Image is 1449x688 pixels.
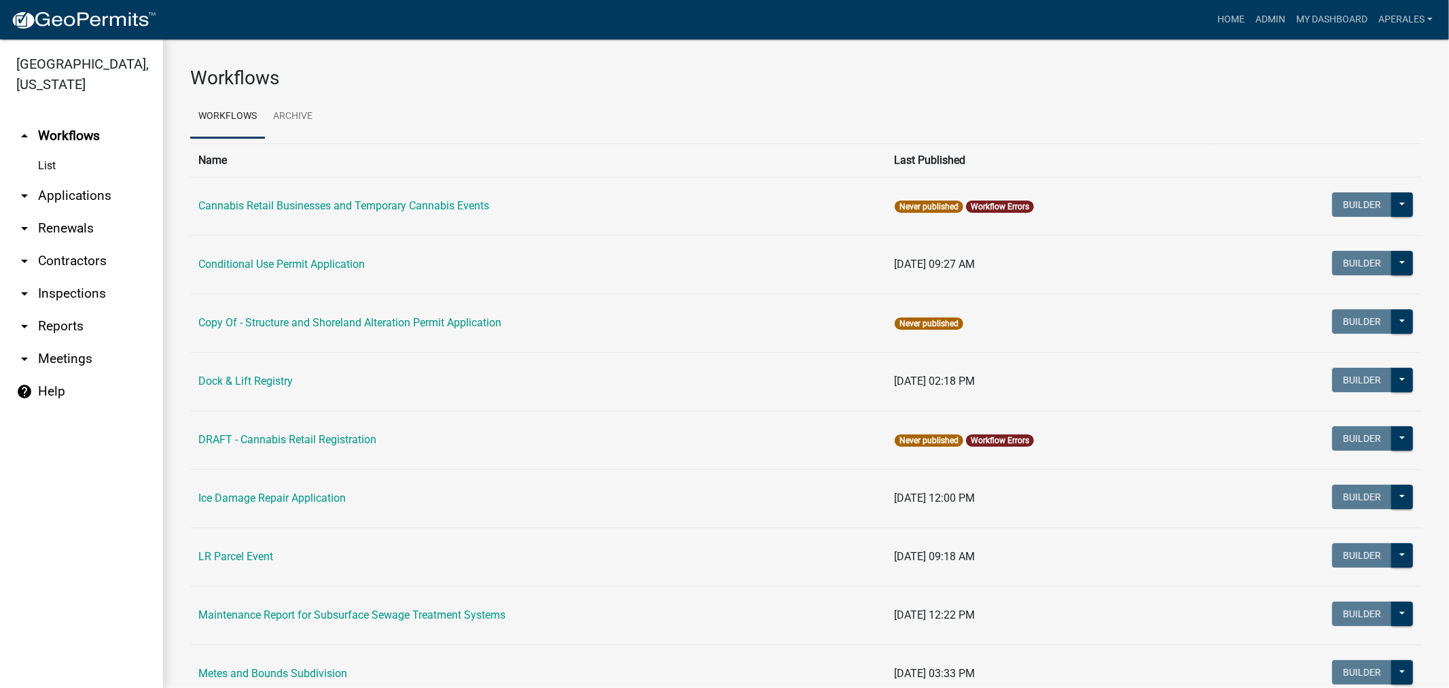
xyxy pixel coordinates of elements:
h3: Workflows [190,67,1422,90]
span: [DATE] 03:33 PM [895,667,976,680]
i: arrow_drop_down [16,286,33,302]
button: Builder [1332,192,1392,217]
a: Metes and Bounds Subdivision [198,667,347,680]
button: Builder [1332,368,1392,392]
span: [DATE] 09:18 AM [895,550,976,563]
button: Builder [1332,309,1392,334]
a: Workflows [190,95,265,139]
a: Workflow Errors [971,436,1029,445]
a: Maintenance Report for Subsurface Sewage Treatment Systems [198,608,505,621]
a: Admin [1250,7,1291,33]
span: [DATE] 09:27 AM [895,258,976,271]
i: help [16,383,33,400]
i: arrow_drop_down [16,318,33,334]
th: Last Published [887,143,1215,177]
span: [DATE] 12:00 PM [895,492,976,504]
a: Conditional Use Permit Application [198,258,365,271]
span: Never published [895,434,963,447]
i: arrow_drop_down [16,188,33,204]
span: [DATE] 02:18 PM [895,375,976,388]
i: arrow_drop_down [16,351,33,367]
a: Dock & Lift Registry [198,375,293,388]
a: Copy Of - Structure and Shoreland Alteration Permit Application [198,316,501,329]
i: arrow_drop_down [16,253,33,269]
a: LR Parcel Event [198,550,273,563]
button: Builder [1332,602,1392,626]
a: My Dashboard [1291,7,1373,33]
th: Name [190,143,887,177]
button: Builder [1332,485,1392,509]
a: Workflow Errors [971,202,1029,211]
i: arrow_drop_up [16,128,33,144]
a: Archive [265,95,321,139]
span: [DATE] 12:22 PM [895,608,976,621]
a: Cannabis Retail Businesses and Temporary Cannabis Events [198,199,489,212]
span: Never published [895,317,963,330]
button: Builder [1332,660,1392,685]
a: aperales [1373,7,1438,33]
a: DRAFT - Cannabis Retail Registration [198,433,376,446]
button: Builder [1332,426,1392,451]
button: Builder [1332,251,1392,275]
a: Home [1212,7,1250,33]
a: Ice Damage Repair Application [198,492,346,504]
i: arrow_drop_down [16,220,33,237]
span: Never published [895,201,963,213]
button: Builder [1332,543,1392,568]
